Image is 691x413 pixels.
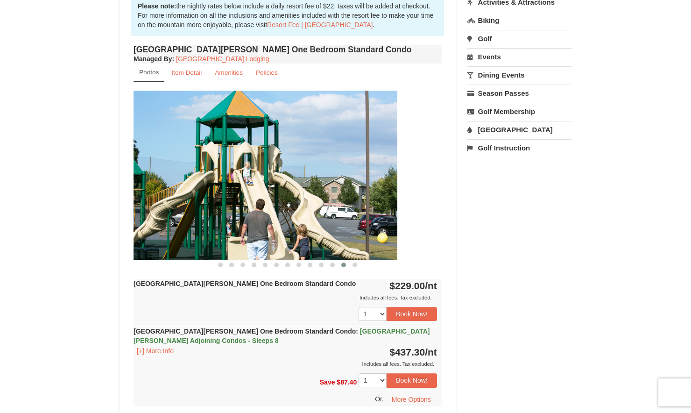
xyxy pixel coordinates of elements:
[134,293,437,302] div: Includes all fees. Tax excluded.
[134,55,172,63] span: Managed By
[387,307,437,321] button: Book Now!
[171,69,202,76] small: Item Detail
[467,66,571,84] a: Dining Events
[320,378,335,386] span: Save
[337,378,357,386] span: $87.40
[134,55,174,63] strong: :
[356,328,358,335] span: :
[134,328,430,344] strong: [GEOGRAPHIC_DATA][PERSON_NAME] One Bedroom Standard Condo
[138,2,176,10] strong: Please note:
[467,85,571,102] a: Season Passes
[134,359,437,369] div: Includes all fees. Tax excluded.
[256,69,278,76] small: Policies
[467,121,571,138] a: [GEOGRAPHIC_DATA]
[467,48,571,65] a: Events
[375,395,384,402] span: Or,
[467,139,571,157] a: Golf Instruction
[467,103,571,120] a: Golf Membership
[176,55,269,63] a: [GEOGRAPHIC_DATA] Lodging
[389,347,425,357] span: $437.30
[425,347,437,357] span: /nt
[387,373,437,387] button: Book Now!
[467,12,571,29] a: Biking
[425,280,437,291] span: /nt
[386,392,437,406] button: More Options
[134,64,164,82] a: Photos
[209,64,249,82] a: Amenities
[134,346,177,356] button: [+] More Info
[165,64,208,82] a: Item Detail
[139,69,159,76] small: Photos
[250,64,284,82] a: Policies
[467,30,571,47] a: Golf
[134,45,442,54] h4: [GEOGRAPHIC_DATA][PERSON_NAME] One Bedroom Standard Condo
[215,69,243,76] small: Amenities
[267,21,373,28] a: Resort Fee | [GEOGRAPHIC_DATA]
[389,280,437,291] strong: $229.00
[89,91,397,259] img: 18876286-200-ec6ecd67.jpg
[134,280,356,287] strong: [GEOGRAPHIC_DATA][PERSON_NAME] One Bedroom Standard Condo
